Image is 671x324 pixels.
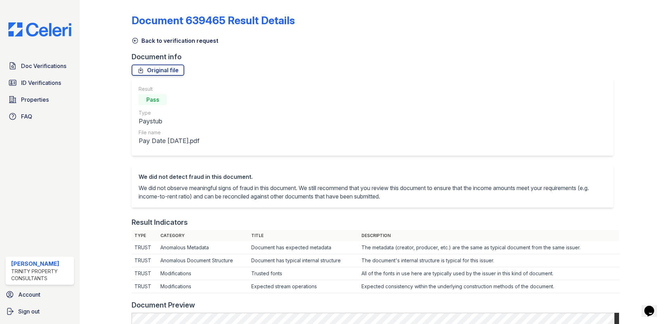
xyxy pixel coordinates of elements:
div: Pay Date [DATE].pdf [139,136,199,146]
div: Document Preview [132,300,195,310]
th: Title [248,230,359,241]
a: Doc Verifications [6,59,74,73]
td: TRUST [132,280,158,293]
td: TRUST [132,241,158,254]
td: Anomalous Metadata [158,241,248,254]
div: Result Indicators [132,217,188,227]
a: Account [3,288,77,302]
th: Description [359,230,619,241]
td: Expected stream operations [248,280,359,293]
div: Document info [132,52,619,62]
td: Modifications [158,267,248,280]
a: FAQ [6,109,74,123]
div: Trinity Property Consultants [11,268,71,282]
span: Doc Verifications [21,62,66,70]
div: Result [139,86,199,93]
td: Document has expected metadata [248,241,359,254]
td: Expected consistency within the underlying construction methods of the document. [359,280,619,293]
p: We did not observe meaningful signs of fraud in this document. We still recommend that you review... [139,184,606,201]
div: File name [139,129,199,136]
a: ID Verifications [6,76,74,90]
td: The document's internal structure is typical for this issuer. [359,254,619,267]
div: We did not detect fraud in this document. [139,173,606,181]
iframe: chat widget [642,296,664,317]
div: [PERSON_NAME] [11,259,71,268]
td: Document has typical internal structure [248,254,359,267]
td: Anomalous Document Structure [158,254,248,267]
span: Account [18,290,40,299]
a: Document 639465 Result Details [132,14,295,27]
img: CE_Logo_Blue-a8612792a0a2168367f1c8372b55b34899dd931a85d93a1a3d3e32e68fde9ad4.png [3,22,77,36]
span: Sign out [18,307,40,316]
td: The metadata (creator, producer, etc.) are the same as typical document from the same issuer. [359,241,619,254]
th: Type [132,230,158,241]
span: Properties [21,95,49,104]
a: Back to verification request [132,36,218,45]
td: Modifications [158,280,248,293]
td: TRUST [132,267,158,280]
a: Original file [132,65,184,76]
th: Category [158,230,248,241]
td: All of the fonts in use here are typically used by the issuer in this kind of document. [359,267,619,280]
a: Sign out [3,304,77,318]
td: TRUST [132,254,158,267]
span: ID Verifications [21,79,61,87]
div: Pass [139,94,167,105]
span: FAQ [21,112,32,121]
div: Paystub [139,116,199,126]
a: Properties [6,93,74,107]
td: Trusted fonts [248,267,359,280]
div: Type [139,109,199,116]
